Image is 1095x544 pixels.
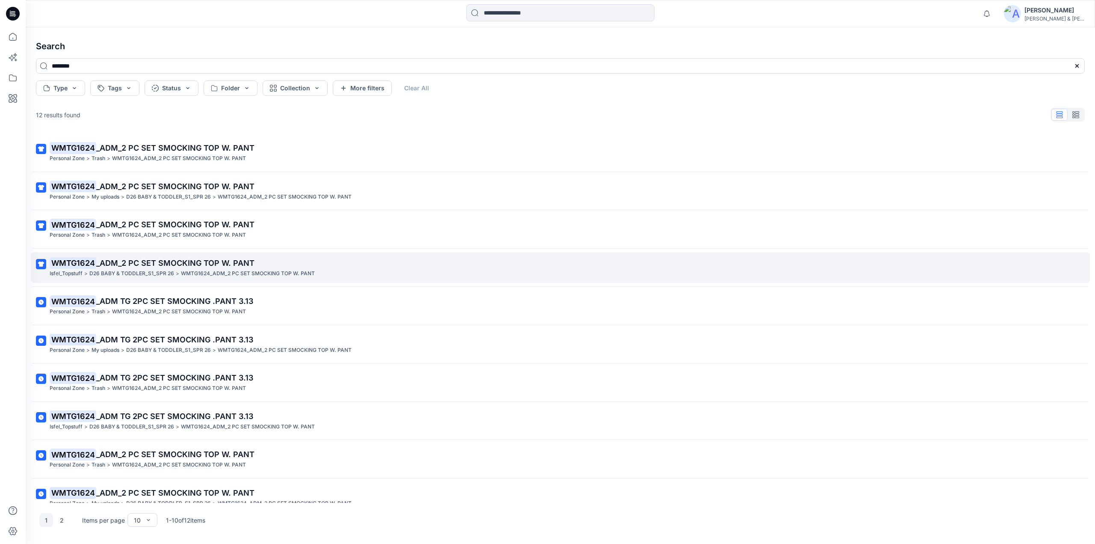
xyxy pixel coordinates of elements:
[50,422,83,431] p: Isfel_Topstuff
[112,154,246,163] p: WMTG1624_ADM_2 PC SET SMOCKING TOP W. PANT
[31,329,1090,360] a: WMTG1624_ADM TG 2PC SET SMOCKING .PANT 3.13Personal Zone>My uploads>D26 BABY & TODDLER_S1_SPR 26>...
[126,346,211,355] p: D26 BABY & TODDLER_S1_SPR 26
[50,333,96,345] mark: WMTG1624
[96,335,253,344] span: _ADM TG 2PC SET SMOCKING .PANT 3.13
[31,214,1090,245] a: WMTG1624_ADM_2 PC SET SMOCKING TOP W. PANTPersonal Zone>Trash>WMTG1624_ADM_2 PC SET SMOCKING TOP ...
[166,516,205,525] p: 1 - 10 of 12 items
[36,110,80,119] p: 12 results found
[50,231,85,240] p: Personal Zone
[31,405,1090,437] a: WMTG1624_ADM TG 2PC SET SMOCKING .PANT 3.13Isfel_Topstuff>D26 BABY & TODDLER_S1_SPR 26>WMTG1624_A...
[96,143,255,152] span: _ADM_2 PC SET SMOCKING TOP W. PANT
[86,231,90,240] p: >
[213,193,216,202] p: >
[92,346,119,355] p: My uploads
[50,346,85,355] p: Personal Zone
[96,182,255,191] span: _ADM_2 PC SET SMOCKING TOP W. PANT
[96,488,255,497] span: _ADM_2 PC SET SMOCKING TOP W. PANT
[92,384,105,393] p: Trash
[92,154,105,163] p: Trash
[213,346,216,355] p: >
[31,252,1090,283] a: WMTG1624_ADM_2 PC SET SMOCKING TOP W. PANTIsfel_Topstuff>D26 BABY & TODDLER_S1_SPR 26>WMTG1624_AD...
[86,307,90,316] p: >
[86,154,90,163] p: >
[176,422,179,431] p: >
[1004,5,1021,22] img: avatar
[145,80,198,96] button: Status
[84,269,88,278] p: >
[218,499,352,508] p: WMTG1624_ADM_2 PC SET SMOCKING TOP W. PANT
[31,137,1090,168] a: WMTG1624_ADM_2 PC SET SMOCKING TOP W. PANTPersonal Zone>Trash>WMTG1624_ADM_2 PC SET SMOCKING TOP ...
[89,269,174,278] p: D26 BABY & TODDLER_S1_SPR 26
[181,422,315,431] p: WMTG1624_ADM_2 PC SET SMOCKING TOP W. PANT
[50,269,83,278] p: Isfel_Topstuff
[31,482,1090,513] a: WMTG1624_ADM_2 PC SET SMOCKING TOP W. PANTPersonal Zone>My uploads>D26 BABY & TODDLER_S1_SPR 26>W...
[92,499,119,508] p: My uploads
[55,513,68,527] button: 2
[121,346,124,355] p: >
[96,450,255,459] span: _ADM_2 PC SET SMOCKING TOP W. PANT
[86,461,90,470] p: >
[1024,15,1084,22] div: [PERSON_NAME] & [PERSON_NAME]
[107,154,110,163] p: >
[31,175,1090,207] a: WMTG1624_ADM_2 PC SET SMOCKING TOP W. PANTPersonal Zone>My uploads>D26 BABY & TODDLER_S1_SPR 26>W...
[50,487,96,499] mark: WMTG1624
[92,307,105,316] p: Trash
[86,193,90,202] p: >
[50,193,85,202] p: Personal Zone
[92,193,119,202] p: My uploads
[218,193,352,202] p: WMTG1624_ADM_2 PC SET SMOCKING TOP W. PANT
[96,373,253,382] span: _ADM TG 2PC SET SMOCKING .PANT 3.13
[1024,5,1084,15] div: [PERSON_NAME]
[50,410,96,422] mark: WMTG1624
[50,372,96,384] mark: WMTG1624
[92,461,105,470] p: Trash
[92,231,105,240] p: Trash
[50,307,85,316] p: Personal Zone
[333,80,392,96] button: More filters
[86,384,90,393] p: >
[50,257,96,269] mark: WMTG1624
[50,219,96,231] mark: WMTG1624
[86,346,90,355] p: >
[31,290,1090,321] a: WMTG1624_ADM TG 2PC SET SMOCKING .PANT 3.13Personal Zone>Trash>WMTG1624_ADM_2 PC SET SMOCKING TOP...
[82,516,125,525] p: Items per page
[50,295,96,307] mark: WMTG1624
[126,193,211,202] p: D26 BABY & TODDLER_S1_SPR 26
[50,461,85,470] p: Personal Zone
[112,384,246,393] p: WMTG1624_ADM_2 PC SET SMOCKING TOP W. PANT
[121,499,124,508] p: >
[50,449,96,461] mark: WMTG1624
[89,422,174,431] p: D26 BABY & TODDLER_S1_SPR 26
[96,259,255,268] span: _ADM_2 PC SET SMOCKING TOP W. PANT
[84,422,88,431] p: >
[112,461,246,470] p: WMTG1624_ADM_2 PC SET SMOCKING TOP W. PANT
[50,499,85,508] p: Personal Zone
[107,461,110,470] p: >
[107,384,110,393] p: >
[121,193,124,202] p: >
[213,499,216,508] p: >
[112,307,246,316] p: WMTG1624_ADM_2 PC SET SMOCKING TOP W. PANT
[181,269,315,278] p: WMTG1624_ADM_2 PC SET SMOCKING TOP W. PANT
[112,231,246,240] p: WMTG1624_ADM_2 PC SET SMOCKING TOP W. PANT
[134,516,141,525] div: 10
[96,220,255,229] span: _ADM_2 PC SET SMOCKING TOP W. PANT
[39,513,53,527] button: 1
[107,231,110,240] p: >
[96,412,253,421] span: _ADM TG 2PC SET SMOCKING .PANT 3.13
[263,80,328,96] button: Collection
[29,34,1092,58] h4: Search
[176,269,179,278] p: >
[50,154,85,163] p: Personal Zone
[107,307,110,316] p: >
[31,443,1090,475] a: WMTG1624_ADM_2 PC SET SMOCKING TOP W. PANTPersonal Zone>Trash>WMTG1624_ADM_2 PC SET SMOCKING TOP ...
[36,80,85,96] button: Type
[90,80,139,96] button: Tags
[86,499,90,508] p: >
[126,499,211,508] p: D26 BABY & TODDLER_S1_SPR 26
[50,384,85,393] p: Personal Zone
[204,80,257,96] button: Folder
[218,346,352,355] p: WMTG1624_ADM_2 PC SET SMOCKING TOP W. PANT
[96,297,253,306] span: _ADM TG 2PC SET SMOCKING .PANT 3.13
[50,180,96,192] mark: WMTG1624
